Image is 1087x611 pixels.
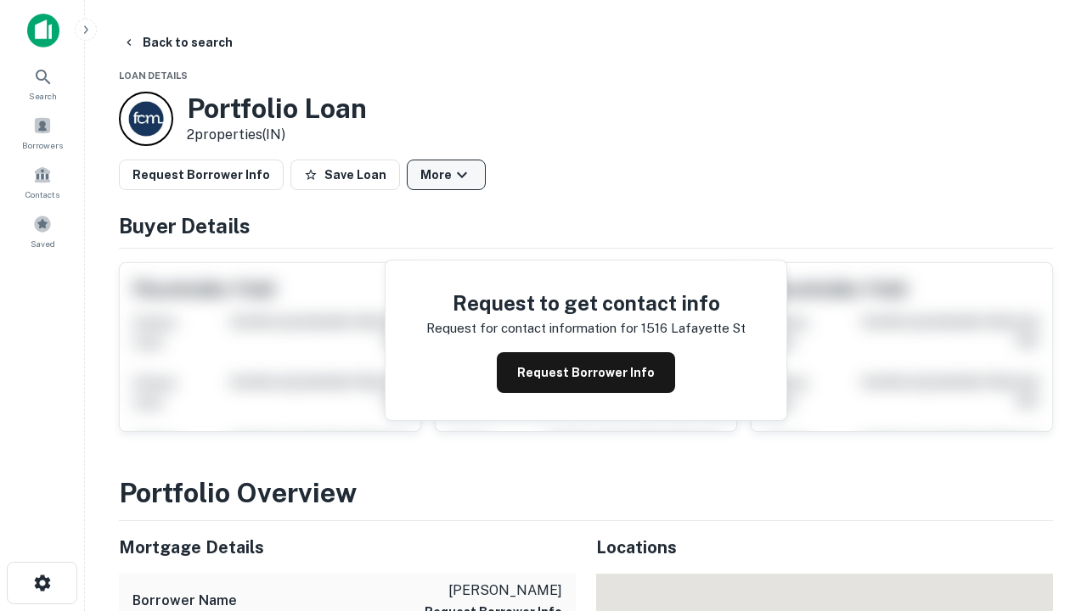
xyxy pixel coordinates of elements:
span: Contacts [25,188,59,201]
span: Saved [31,237,55,250]
p: Request for contact information for [426,318,638,339]
button: More [407,160,486,190]
iframe: Chat Widget [1002,421,1087,502]
p: [PERSON_NAME] [425,580,562,601]
button: Request Borrower Info [119,160,284,190]
h6: Borrower Name [132,591,237,611]
span: Borrowers [22,138,63,152]
h3: Portfolio Overview [119,473,1053,513]
a: Search [5,60,80,106]
p: 1516 lafayette st [641,318,746,339]
button: Save Loan [290,160,400,190]
img: capitalize-icon.png [27,14,59,48]
span: Search [29,89,57,103]
button: Back to search [115,27,239,58]
span: Loan Details [119,70,188,81]
h4: Request to get contact info [426,288,746,318]
h4: Buyer Details [119,210,1053,241]
h5: Locations [596,535,1053,560]
button: Request Borrower Info [497,352,675,393]
p: 2 properties (IN) [187,125,367,145]
a: Saved [5,208,80,254]
h3: Portfolio Loan [187,92,367,125]
a: Borrowers [5,109,80,155]
a: Contacts [5,159,80,205]
h5: Mortgage Details [119,535,576,560]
